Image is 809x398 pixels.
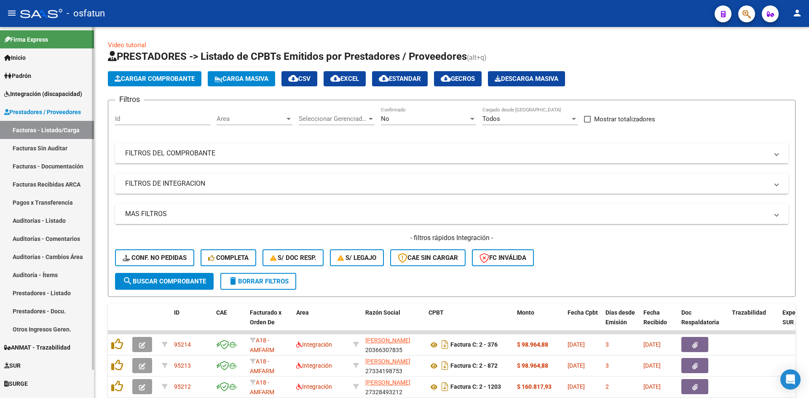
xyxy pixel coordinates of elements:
[381,115,389,123] span: No
[681,309,719,326] span: Doc Respaldatoria
[250,379,274,395] span: A18 - AMFARM
[296,383,332,390] span: Integración
[228,278,289,285] span: Borrar Filtros
[568,383,585,390] span: [DATE]
[270,254,316,262] span: S/ Doc Resp.
[324,71,366,86] button: EXCEL
[488,71,565,86] button: Descarga Masiva
[125,179,768,188] mat-panel-title: FILTROS DE INTEGRACION
[568,362,585,369] span: [DATE]
[338,254,376,262] span: S/ legajo
[4,71,31,80] span: Padrón
[4,53,26,62] span: Inicio
[246,304,293,341] datatable-header-cell: Facturado x Orden De
[250,337,274,353] span: A18 - AMFARM
[365,358,410,365] span: [PERSON_NAME]
[4,343,70,352] span: ANMAT - Trazabilidad
[792,8,802,18] mat-icon: person
[441,73,451,83] mat-icon: cloud_download
[379,73,389,83] mat-icon: cloud_download
[429,309,444,316] span: CPBT
[643,362,661,369] span: [DATE]
[296,309,309,316] span: Area
[365,357,422,374] div: 27334198753
[115,204,788,224] mat-expansion-panel-header: MAS FILTROS
[605,383,609,390] span: 2
[517,383,552,390] strong: $ 160.817,93
[605,309,635,326] span: Días desde Emisión
[115,249,194,266] button: Conf. no pedidas
[439,359,450,372] i: Descargar documento
[299,115,367,123] span: Seleccionar Gerenciador
[643,341,661,348] span: [DATE]
[220,273,296,290] button: Borrar Filtros
[488,71,565,86] app-download-masive: Descarga masiva de comprobantes (adjuntos)
[4,379,28,388] span: SURGE
[250,358,274,374] span: A18 - AMFARM
[296,362,332,369] span: Integración
[602,304,640,341] datatable-header-cell: Días desde Emisión
[365,336,422,353] div: 20366307835
[208,254,249,262] span: Completa
[450,384,501,390] strong: Factura C: 2 - 1203
[115,233,788,243] h4: - filtros rápidos Integración -
[398,254,458,262] span: CAE SIN CARGAR
[115,174,788,194] mat-expansion-panel-header: FILTROS DE INTEGRACION
[4,89,82,99] span: Integración (discapacidad)
[678,304,729,341] datatable-header-cell: Doc Respaldatoria
[517,309,534,316] span: Monto
[640,304,678,341] datatable-header-cell: Fecha Recibido
[365,337,410,344] span: [PERSON_NAME]
[7,8,17,18] mat-icon: menu
[365,378,422,395] div: 27328493212
[643,383,661,390] span: [DATE]
[362,304,425,341] datatable-header-cell: Razón Social
[441,75,475,83] span: Gecros
[263,249,324,266] button: S/ Doc Resp.
[288,73,298,83] mat-icon: cloud_download
[123,276,133,286] mat-icon: search
[379,75,421,83] span: Estandar
[288,75,311,83] span: CSV
[450,342,498,348] strong: Factura C: 2 - 376
[115,273,214,290] button: Buscar Comprobante
[174,309,179,316] span: ID
[605,362,609,369] span: 3
[729,304,779,341] datatable-header-cell: Trazabilidad
[365,309,400,316] span: Razón Social
[594,114,655,124] span: Mostrar totalizadores
[123,254,187,262] span: Conf. no pedidas
[296,341,332,348] span: Integración
[517,341,548,348] strong: $ 98.964,88
[123,278,206,285] span: Buscar Comprobante
[439,338,450,351] i: Descargar documento
[564,304,602,341] datatable-header-cell: Fecha Cpbt
[472,249,534,266] button: FC Inválida
[115,75,195,83] span: Cargar Comprobante
[605,341,609,348] span: 3
[174,341,191,348] span: 95214
[115,143,788,163] mat-expansion-panel-header: FILTROS DEL COMPROBANTE
[108,51,467,62] span: PRESTADORES -> Listado de CPBTs Emitidos por Prestadores / Proveedores
[228,276,238,286] mat-icon: delete
[425,304,514,341] datatable-header-cell: CPBT
[171,304,213,341] datatable-header-cell: ID
[115,93,144,105] h3: Filtros
[125,209,768,219] mat-panel-title: MAS FILTROS
[214,75,268,83] span: Carga Masiva
[4,107,81,117] span: Prestadores / Proveedores
[434,71,482,86] button: Gecros
[450,363,498,369] strong: Factura C: 2 - 872
[201,249,256,266] button: Completa
[330,249,384,266] button: S/ legajo
[217,115,285,123] span: Area
[390,249,466,266] button: CAE SIN CARGAR
[365,379,410,386] span: [PERSON_NAME]
[213,304,246,341] datatable-header-cell: CAE
[439,380,450,393] i: Descargar documento
[643,309,667,326] span: Fecha Recibido
[250,309,281,326] span: Facturado x Orden De
[67,4,105,23] span: - osfatun
[330,75,359,83] span: EXCEL
[4,35,48,44] span: Firma Express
